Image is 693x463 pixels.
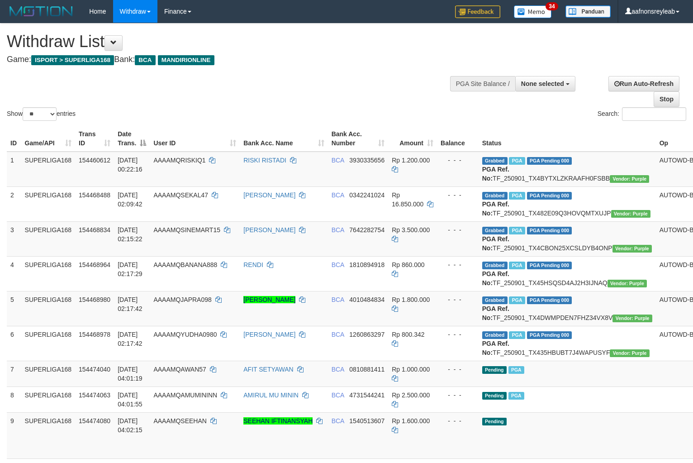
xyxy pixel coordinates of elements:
div: - - - [441,365,475,374]
span: Copy 0342241024 to clipboard [349,191,384,199]
span: Rp 1.800.000 [392,296,430,303]
td: SUPERLIGA168 [21,291,76,326]
td: SUPERLIGA168 [21,256,76,291]
span: Copy 3930335656 to clipboard [349,157,384,164]
span: [DATE] 02:17:29 [118,261,142,277]
span: Grabbed [482,227,508,234]
th: ID [7,126,21,152]
a: [PERSON_NAME] [243,226,295,234]
td: SUPERLIGA168 [21,326,76,361]
span: Copy 0810881411 to clipboard [349,366,384,373]
div: - - - [441,260,475,269]
span: Rp 3.500.000 [392,226,430,234]
span: AAAAMQRISKIQ1 [153,157,205,164]
span: Copy 7642282754 to clipboard [349,226,384,234]
span: Vendor URL: https://trx4.1velocity.biz [612,315,652,322]
img: MOTION_logo.png [7,5,76,18]
b: PGA Ref. No: [482,166,509,182]
td: SUPERLIGA168 [21,186,76,221]
span: Rp 1.200.000 [392,157,430,164]
b: PGA Ref. No: [482,235,509,252]
span: Copy 1540513607 to clipboard [349,417,384,425]
td: TF_250901_TX435HBUBT7J4WAPUSYF [479,326,656,361]
span: Grabbed [482,262,508,269]
span: AAAAMQAMUMININN [153,391,217,399]
b: PGA Ref. No: [482,340,509,356]
span: Marked by aafchoeunmanni [509,262,525,269]
td: TF_250901_TX4DWMPDEN7FHZ34VX8V [479,291,656,326]
span: Marked by aafchoeunmanni [509,296,525,304]
div: - - - [441,416,475,425]
td: 1 [7,152,21,187]
td: 5 [7,291,21,326]
span: PGA Pending [527,157,572,165]
b: PGA Ref. No: [482,270,509,286]
span: BCA [332,331,344,338]
div: - - - [441,295,475,304]
span: BCA [332,191,344,199]
td: SUPERLIGA168 [21,387,76,412]
span: Rp 2.500.000 [392,391,430,399]
th: Status [479,126,656,152]
span: Copy 1260863297 to clipboard [349,331,384,338]
span: Rp 16.850.000 [392,191,423,208]
span: Grabbed [482,192,508,200]
span: Vendor URL: https://trx4.1velocity.biz [611,210,650,218]
th: Game/API: activate to sort column ascending [21,126,76,152]
span: BCA [332,417,344,425]
div: - - - [441,330,475,339]
td: 6 [7,326,21,361]
td: 7 [7,361,21,387]
span: BCA [332,261,344,268]
span: None selected [521,80,564,87]
span: BCA [332,366,344,373]
span: AAAAMQSEKAL47 [153,191,208,199]
span: Marked by aafnonsreyleab [509,227,525,234]
span: PGA Pending [527,227,572,234]
th: Bank Acc. Name: activate to sort column ascending [240,126,328,152]
span: 34 [546,2,558,10]
span: Grabbed [482,331,508,339]
td: SUPERLIGA168 [21,152,76,187]
span: PGA Pending [527,192,572,200]
span: AAAAMQSEEHAN [153,417,206,425]
span: Rp 860.000 [392,261,424,268]
th: Date Trans.: activate to sort column descending [114,126,150,152]
button: None selected [515,76,575,91]
span: AAAAMQYUDHA0980 [153,331,217,338]
span: [DATE] 04:01:55 [118,391,142,408]
span: [DATE] 02:15:22 [118,226,142,243]
div: - - - [441,191,475,200]
div: - - - [441,391,475,400]
span: Copy 4010484834 to clipboard [349,296,384,303]
h1: Withdraw List [7,33,453,51]
span: ISPORT > SUPERLIGA168 [31,55,114,65]
td: 2 [7,186,21,221]
th: Amount: activate to sort column ascending [388,126,437,152]
span: Marked by aafnonsreyleab [509,192,525,200]
span: 154468488 [79,191,110,199]
img: panduan.png [565,5,611,18]
span: Marked by aafchoeunmanni [509,331,525,339]
label: Search: [598,107,686,121]
td: 3 [7,221,21,256]
span: Pending [482,418,507,425]
span: 154474080 [79,417,110,425]
a: [PERSON_NAME] [243,296,295,303]
span: Rp 1.600.000 [392,417,430,425]
span: Vendor URL: https://trx4.1velocity.biz [610,175,649,183]
td: TF_250901_TX45HSQSD4AJ2H3IJNAQ [479,256,656,291]
img: Button%20Memo.svg [514,5,552,18]
span: 154468964 [79,261,110,268]
span: 154468978 [79,331,110,338]
span: [DATE] 02:17:42 [118,331,142,347]
td: SUPERLIGA168 [21,361,76,387]
span: [DATE] 00:22:16 [118,157,142,173]
td: 4 [7,256,21,291]
span: 154468834 [79,226,110,234]
b: PGA Ref. No: [482,200,509,217]
span: Copy 1810894918 to clipboard [349,261,384,268]
span: Marked by aafchoeunmanni [508,392,524,400]
span: BCA [332,226,344,234]
td: SUPERLIGA168 [21,221,76,256]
